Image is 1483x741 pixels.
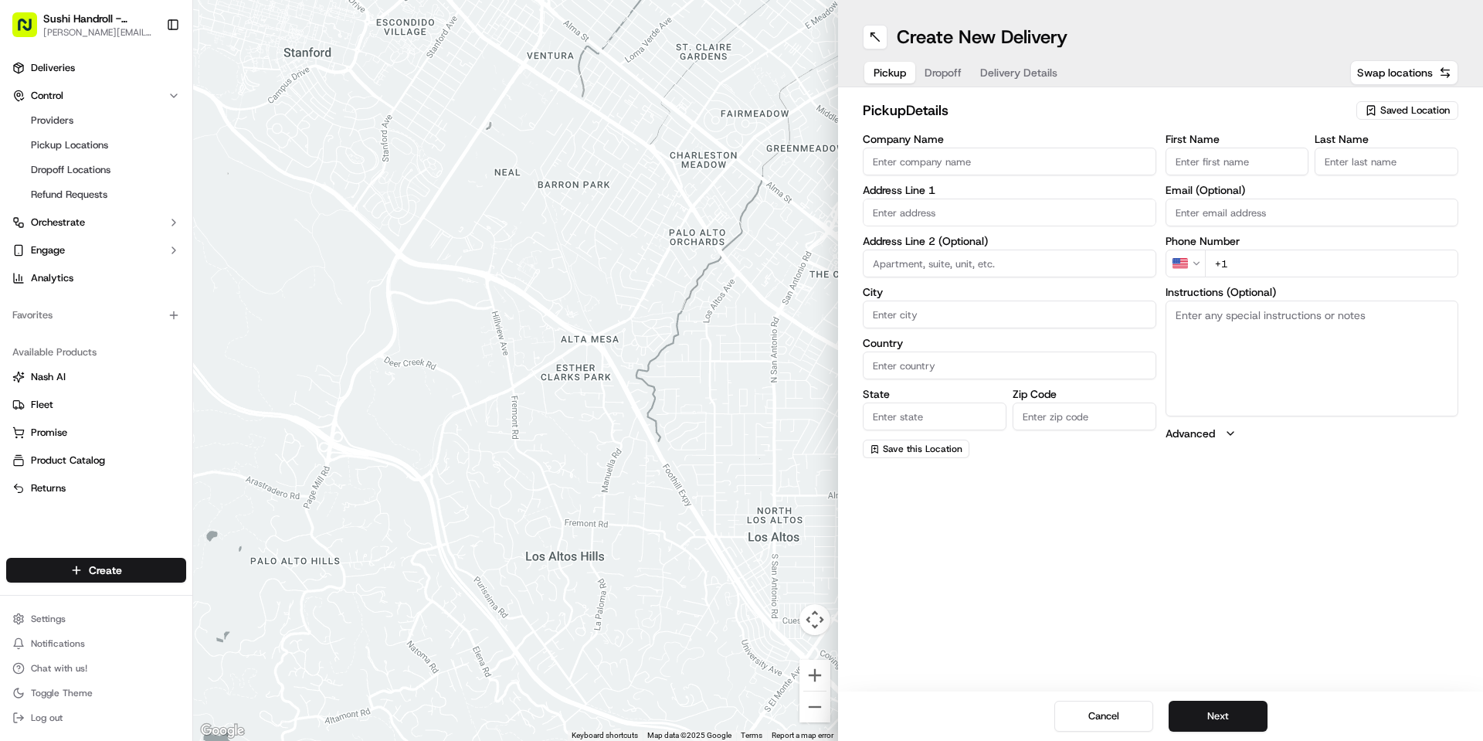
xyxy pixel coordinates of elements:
[6,365,186,389] button: Nash AI
[1166,134,1309,144] label: First Name
[863,100,1347,121] h2: pickup Details
[897,25,1067,49] h1: Create New Delivery
[12,454,180,467] a: Product Catalog
[647,731,731,739] span: Map data ©2025 Google
[15,226,28,238] div: 📗
[6,608,186,630] button: Settings
[146,224,248,240] span: API Documentation
[25,134,168,156] a: Pickup Locations
[863,250,1156,277] input: Apartment, suite, unit, etc.
[863,185,1156,195] label: Address Line 1
[53,163,195,175] div: We're available if you need us!
[31,163,110,177] span: Dropoff Locations
[1166,185,1459,195] label: Email (Optional)
[1356,100,1458,121] button: Saved Location
[1166,287,1459,297] label: Instructions (Optional)
[12,481,180,495] a: Returns
[31,89,63,103] span: Control
[1166,426,1215,441] label: Advanced
[53,148,253,163] div: Start new chat
[131,226,143,238] div: 💻
[1166,199,1459,226] input: Enter email address
[6,633,186,654] button: Notifications
[799,692,830,722] button: Zoom out
[124,218,254,246] a: 💻API Documentation
[863,287,1156,297] label: City
[980,65,1057,80] span: Delivery Details
[1054,701,1153,732] button: Cancel
[1315,134,1458,144] label: Last Name
[31,61,75,75] span: Deliveries
[863,148,1156,175] input: Enter company name
[31,224,118,240] span: Knowledge Base
[1350,60,1458,85] button: Swap locations
[31,138,108,152] span: Pickup Locations
[1380,104,1450,117] span: Saved Location
[1205,250,1459,277] input: Enter phone number
[6,6,160,43] button: Sushi Handroll - [GEOGRAPHIC_DATA][PERSON_NAME][PERSON_NAME][EMAIL_ADDRESS][DOMAIN_NAME]
[40,100,278,116] input: Got a question? Start typing here...
[6,210,186,235] button: Orchestrate
[799,604,830,635] button: Map camera controls
[1166,426,1459,441] button: Advanced
[863,338,1156,348] label: Country
[25,110,168,131] a: Providers
[31,243,65,257] span: Engage
[6,707,186,729] button: Log out
[31,188,107,202] span: Refund Requests
[1166,236,1459,246] label: Phone Number
[799,660,830,691] button: Zoom in
[12,426,180,440] a: Promise
[9,218,124,246] a: 📗Knowledge Base
[6,420,186,445] button: Promise
[6,448,186,473] button: Product Catalog
[12,398,180,412] a: Fleet
[31,687,93,699] span: Toggle Theme
[154,262,187,274] span: Pylon
[31,114,73,127] span: Providers
[6,658,186,679] button: Chat with us!
[6,266,186,291] a: Analytics
[863,389,1006,399] label: State
[863,352,1156,379] input: Enter country
[1169,701,1268,732] button: Next
[89,563,122,578] span: Create
[863,199,1156,226] input: Enter address
[1315,148,1458,175] input: Enter last name
[197,721,248,741] img: Google
[883,443,962,455] span: Save this Location
[31,426,67,440] span: Promise
[15,15,46,46] img: Nash
[6,682,186,704] button: Toggle Theme
[15,148,43,175] img: 1736555255976-a54dd68f-1ca7-489b-9aae-adbdc363a1c4
[31,481,66,495] span: Returns
[31,637,85,650] span: Notifications
[263,152,281,171] button: Start new chat
[863,403,1006,430] input: Enter state
[31,662,87,675] span: Chat with us!
[863,134,1156,144] label: Company Name
[1013,403,1156,430] input: Enter zip code
[925,65,962,80] span: Dropoff
[6,56,186,80] a: Deliveries
[25,184,168,206] a: Refund Requests
[6,393,186,417] button: Fleet
[12,370,180,384] a: Nash AI
[6,83,186,108] button: Control
[31,370,66,384] span: Nash AI
[43,26,154,39] button: [PERSON_NAME][EMAIL_ADDRESS][DOMAIN_NAME]
[31,712,63,724] span: Log out
[31,613,66,625] span: Settings
[741,731,762,739] a: Terms (opens in new tab)
[43,11,154,26] button: Sushi Handroll - [GEOGRAPHIC_DATA][PERSON_NAME]
[6,340,186,365] div: Available Products
[1357,65,1433,80] span: Swap locations
[6,238,186,263] button: Engage
[31,271,73,285] span: Analytics
[863,440,969,458] button: Save this Location
[863,301,1156,328] input: Enter city
[874,65,906,80] span: Pickup
[197,721,248,741] a: Open this area in Google Maps (opens a new window)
